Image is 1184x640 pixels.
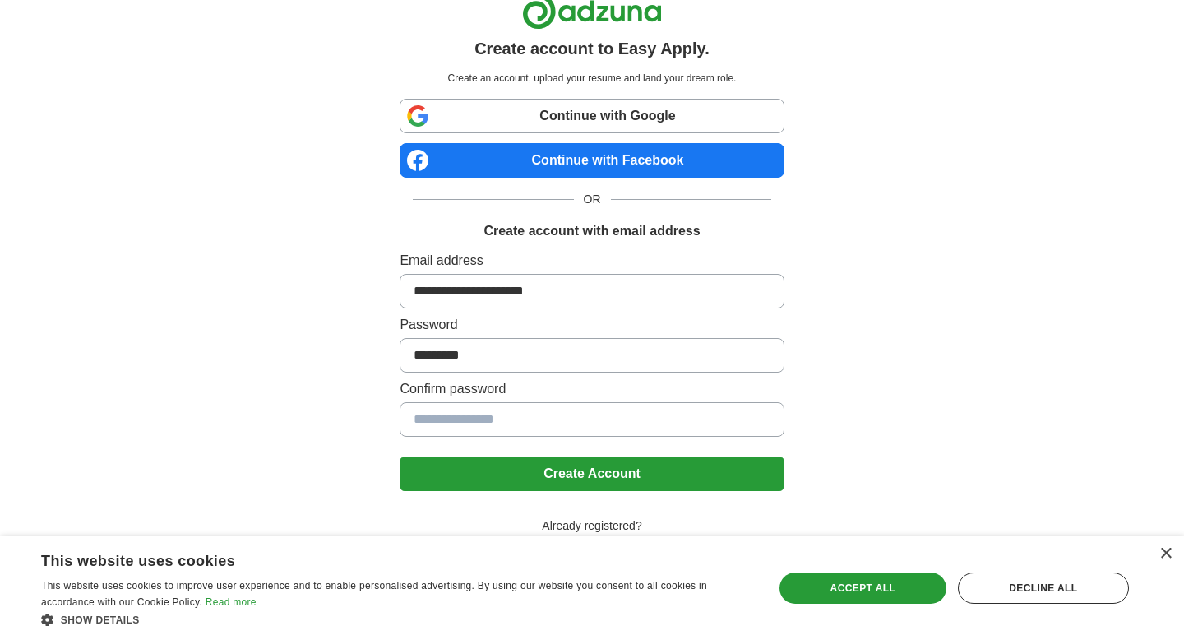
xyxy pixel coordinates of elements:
a: Continue with Google [400,99,784,133]
div: Show details [41,611,752,628]
div: Decline all [958,573,1129,604]
span: OR [574,191,611,208]
div: This website uses cookies [41,546,711,571]
h1: Create account with email address [483,221,700,241]
button: Create Account [400,457,784,491]
span: Already registered? [532,517,651,535]
div: Accept all [779,573,946,604]
div: Close [1159,548,1172,560]
label: Password [400,315,784,335]
a: Read more, opens a new window [206,596,257,608]
p: Create an account, upload your resume and land your dream role. [403,71,780,86]
h1: Create account to Easy Apply. [474,36,710,61]
span: Show details [61,614,140,626]
label: Confirm password [400,379,784,399]
label: Email address [400,251,784,271]
a: Continue with Facebook [400,143,784,178]
span: This website uses cookies to improve user experience and to enable personalised advertising. By u... [41,580,707,608]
